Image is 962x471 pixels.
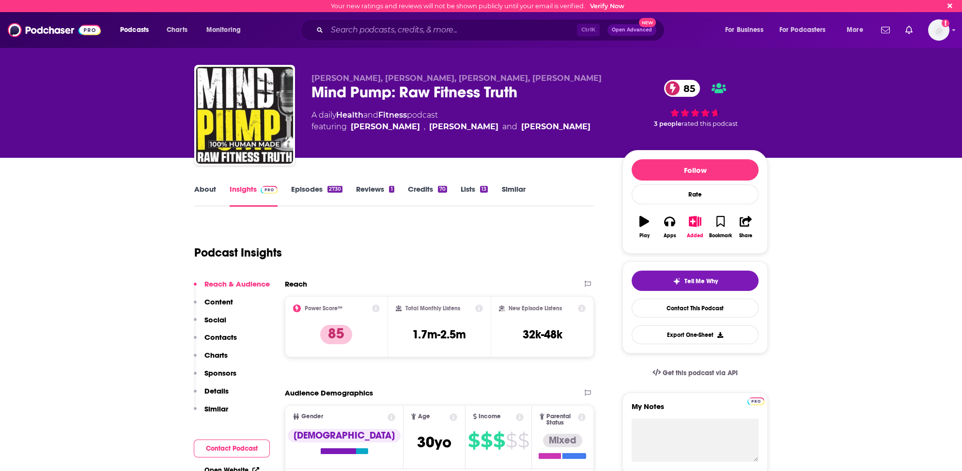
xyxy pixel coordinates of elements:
[657,210,682,244] button: Apps
[8,21,101,39] a: Podchaser - Follow, Share and Rate Podcasts
[674,80,700,97] span: 85
[194,245,282,260] h1: Podcast Insights
[194,297,233,315] button: Content
[320,325,352,344] p: 85
[113,22,161,38] button: open menu
[480,186,488,193] div: 13
[305,305,342,312] h2: Power Score™
[285,388,373,397] h2: Audience Demographics
[773,22,840,38] button: open menu
[506,433,517,448] span: $
[336,110,363,120] a: Health
[405,305,460,312] h2: Total Monthly Listens
[654,120,682,127] span: 3 people
[194,279,270,297] button: Reach & Audience
[167,23,187,37] span: Charts
[438,186,447,193] div: 70
[840,22,875,38] button: open menu
[901,22,916,38] a: Show notifications dropdown
[378,110,407,120] a: Fitness
[194,315,226,333] button: Social
[639,18,656,27] span: New
[733,210,759,244] button: Share
[285,279,307,289] h2: Reach
[363,110,378,120] span: and
[928,19,949,41] button: Show profile menu
[356,184,394,207] a: Reviews1
[687,233,703,239] div: Added
[417,433,451,452] span: 30 yo
[424,121,425,133] span: ,
[523,327,562,342] h3: 32k-48k
[684,277,718,285] span: Tell Me Why
[194,368,236,386] button: Sponsors
[501,184,525,207] a: Similar
[331,2,624,10] div: Your new ratings and reviews will not be shown publicly until your email is verified.
[632,299,759,318] a: Contact This Podcast
[747,396,764,405] a: Pro website
[412,327,466,342] h3: 1.7m-2.5m
[718,22,776,38] button: open menu
[632,184,759,204] div: Rate
[664,233,676,239] div: Apps
[204,368,236,378] p: Sponsors
[607,24,656,36] button: Open AdvancedNew
[408,184,447,207] a: Credits70
[493,433,505,448] span: $
[622,74,768,134] div: 85 3 peoplerated this podcast
[747,397,764,405] img: Podchaser Pro
[389,186,394,193] div: 1
[779,23,826,37] span: For Podcasters
[327,186,342,193] div: 2730
[194,184,216,207] a: About
[194,333,237,350] button: Contacts
[645,361,745,385] a: Get this podcast via API
[632,402,759,419] label: My Notes
[590,2,624,10] a: Verify Now
[429,121,498,133] a: Sal Di Stefano
[481,433,492,448] span: $
[521,121,590,133] a: Justin Andrews
[664,80,700,97] a: 85
[639,233,650,239] div: Play
[194,404,228,422] button: Similar
[518,433,529,448] span: $
[310,19,674,41] div: Search podcasts, credits, & more...
[204,350,228,360] p: Charts
[196,67,293,164] img: Mind Pump: Raw Fitness Truth
[709,233,732,239] div: Bookmark
[194,350,228,368] button: Charts
[120,23,149,37] span: Podcasts
[288,429,401,442] div: [DEMOGRAPHIC_DATA]
[204,404,228,413] p: Similar
[708,210,733,244] button: Bookmark
[928,19,949,41] img: User Profile
[683,210,708,244] button: Added
[632,271,759,291] button: tell me why sparkleTell Me Why
[204,279,270,289] p: Reach & Audience
[673,277,681,285] img: tell me why sparkle
[663,369,738,377] span: Get this podcast via API
[543,434,582,447] div: Mixed
[502,121,517,133] span: and
[230,184,278,207] a: InsightsPodchaser Pro
[194,386,229,404] button: Details
[509,305,562,312] h2: New Episode Listens
[682,120,738,127] span: rated this podcast
[739,233,752,239] div: Share
[194,440,270,457] button: Contact Podcast
[204,315,226,324] p: Social
[847,23,863,37] span: More
[479,413,501,420] span: Income
[351,121,420,133] a: Adam Schafer
[291,184,342,207] a: Episodes2730
[301,413,323,420] span: Gender
[200,22,253,38] button: open menu
[311,109,590,133] div: A daily podcast
[612,28,652,32] span: Open Advanced
[942,19,949,27] svg: Email not verified
[327,22,577,38] input: Search podcasts, credits, & more...
[632,325,759,344] button: Export One-Sheet
[928,19,949,41] span: Logged in as BretAita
